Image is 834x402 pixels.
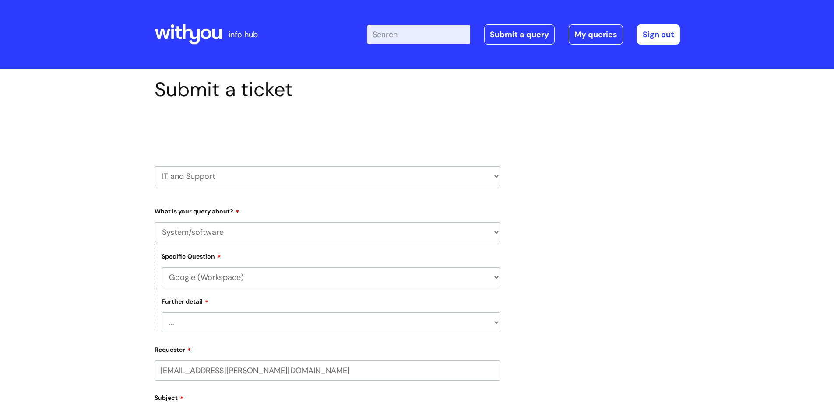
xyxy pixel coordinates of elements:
[155,343,500,353] label: Requester
[155,205,500,215] label: What is your query about?
[367,25,470,44] input: Search
[162,252,221,260] label: Specific Question
[637,24,680,45] a: Sign out
[367,24,680,45] div: | -
[484,24,555,45] a: Submit a query
[155,391,500,402] label: Subject
[569,24,623,45] a: My queries
[155,360,500,381] input: Email
[155,122,500,138] h2: Select issue type
[155,78,500,101] h1: Submit a ticket
[229,28,258,42] p: info hub
[162,297,209,305] label: Further detail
